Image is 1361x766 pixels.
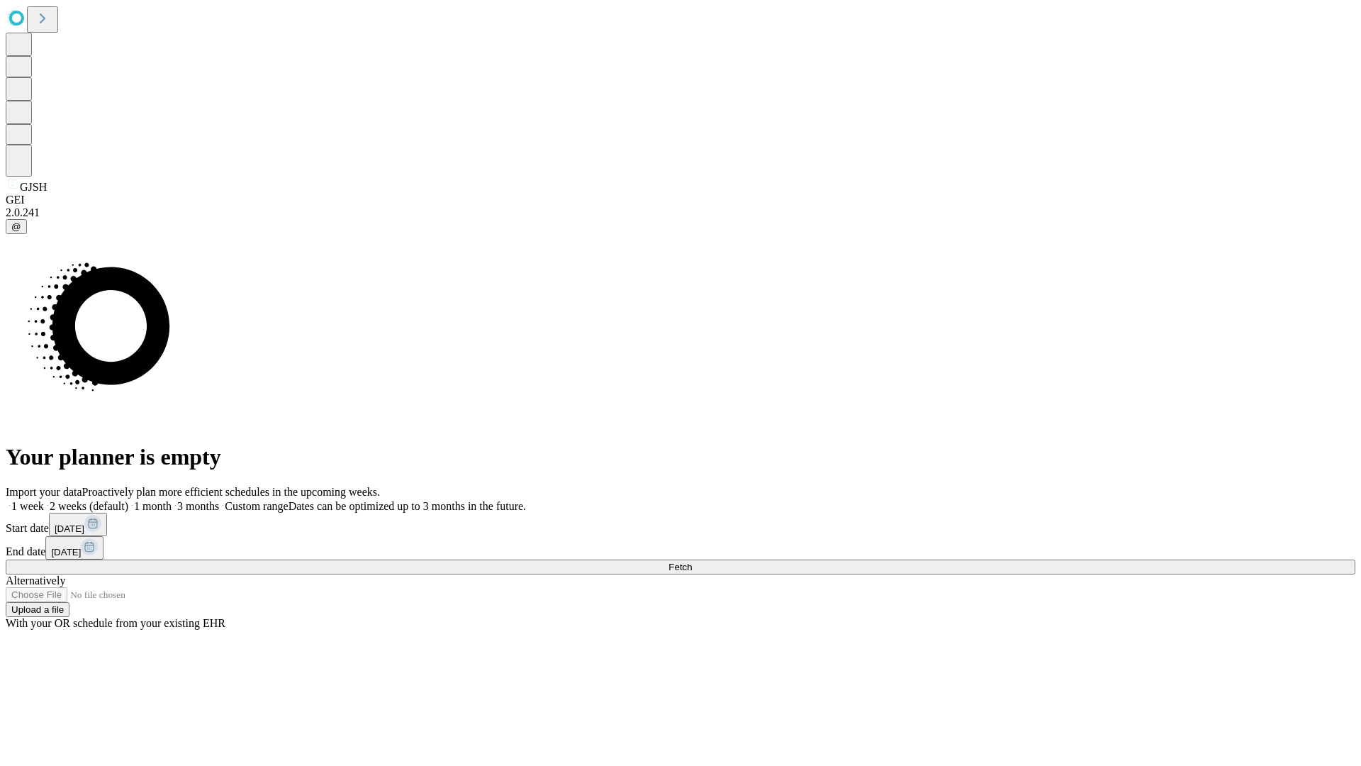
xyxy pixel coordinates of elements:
span: Dates can be optimized up to 3 months in the future. [289,500,526,512]
h1: Your planner is empty [6,444,1355,470]
div: 2.0.241 [6,206,1355,219]
span: Alternatively [6,574,65,587]
button: @ [6,219,27,234]
span: 2 weeks (default) [50,500,128,512]
span: [DATE] [55,523,84,534]
div: GEI [6,194,1355,206]
span: 1 month [134,500,172,512]
span: Fetch [668,562,692,572]
button: [DATE] [45,536,103,560]
span: 3 months [177,500,219,512]
span: 1 week [11,500,44,512]
span: @ [11,221,21,232]
button: Upload a file [6,602,69,617]
button: Fetch [6,560,1355,574]
div: Start date [6,513,1355,536]
span: With your OR schedule from your existing EHR [6,617,225,629]
span: Import your data [6,486,82,498]
span: GJSH [20,181,47,193]
button: [DATE] [49,513,107,536]
span: [DATE] [51,547,81,557]
div: End date [6,536,1355,560]
span: Custom range [225,500,288,512]
span: Proactively plan more efficient schedules in the upcoming weeks. [82,486,380,498]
